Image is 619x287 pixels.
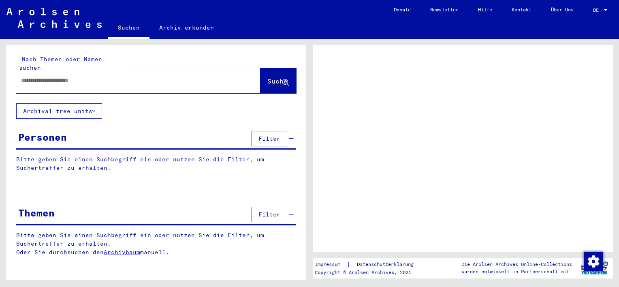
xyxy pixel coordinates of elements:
a: Archivbaum [104,248,140,256]
button: Filter [252,131,287,146]
span: Suche [267,77,288,85]
p: wurden entwickelt in Partnerschaft mit [461,268,572,275]
div: Zustimmung ändern [583,251,603,271]
button: Archival tree units [16,103,102,119]
button: Filter [252,207,287,222]
span: Filter [258,211,280,218]
a: Suchen [108,18,149,39]
div: Personen [18,130,67,144]
a: Impressum [315,260,347,269]
p: Copyright © Arolsen Archives, 2021 [315,269,423,276]
a: Archiv erkunden [149,18,224,37]
img: Zustimmung ändern [584,252,603,271]
p: Bitte geben Sie einen Suchbegriff ein oder nutzen Sie die Filter, um Suchertreffer zu erhalten. O... [16,231,296,257]
div: | [315,260,423,269]
button: Suche [260,68,296,93]
span: Filter [258,135,280,142]
span: DE [593,7,602,13]
img: Arolsen_neg.svg [6,8,102,28]
mat-label: Nach Themen oder Namen suchen [19,56,102,71]
img: yv_logo.png [579,258,610,278]
div: Themen [18,206,55,220]
p: Die Arolsen Archives Online-Collections [461,261,572,268]
p: Bitte geben Sie einen Suchbegriff ein oder nutzen Sie die Filter, um Suchertreffer zu erhalten. [16,155,296,172]
a: Datenschutzerklärung [350,260,423,269]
